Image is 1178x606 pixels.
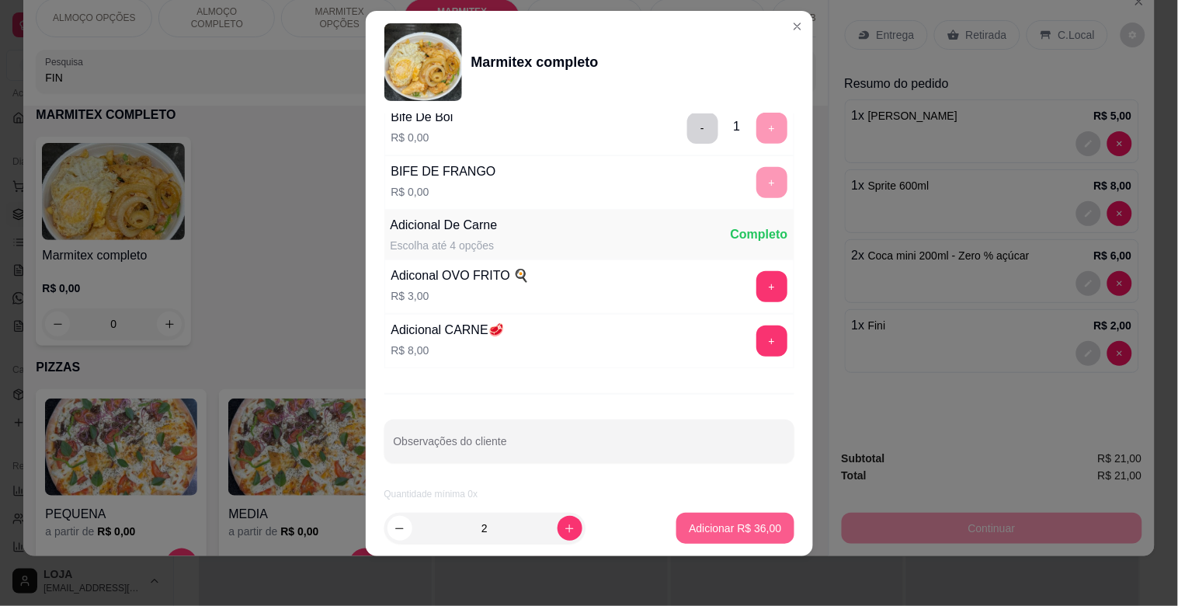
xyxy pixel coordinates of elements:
button: Close [785,14,810,39]
article: Quantidade mínima 0x [384,488,794,500]
p: Adicionar R$ 36,00 [689,521,781,536]
input: Observações do cliente [394,440,785,455]
p: R$ 0,00 [391,184,496,200]
p: R$ 8,00 [391,343,504,358]
button: decrease-product-quantity [387,516,412,541]
p: R$ 3,00 [391,288,530,304]
p: R$ 0,00 [391,130,453,145]
button: add [756,271,787,302]
button: Adicionar R$ 36,00 [676,513,794,544]
button: delete [687,113,718,144]
div: Adicional CARNE🥩 [391,321,504,340]
img: product-image [384,23,462,101]
div: 1 [734,117,741,136]
div: Escolha até 4 opções [391,238,498,253]
button: increase-product-quantity [558,516,582,541]
button: add [756,326,787,357]
div: Bife De Boi [391,108,453,127]
div: BIFE DE FRANGO [391,162,496,181]
div: Adiconal OVO FRITO 🍳 [391,266,530,285]
div: Adicional De Carne [391,216,498,235]
div: Marmitex completo [471,51,599,73]
div: Completo [731,225,788,244]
